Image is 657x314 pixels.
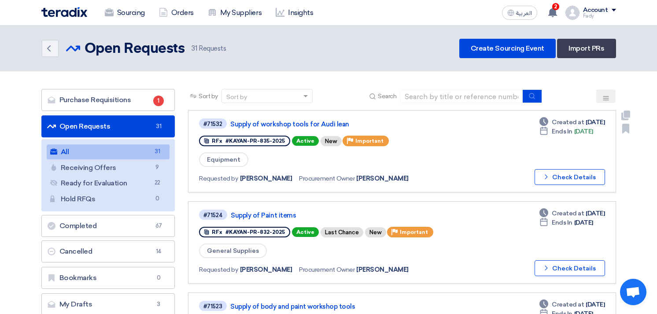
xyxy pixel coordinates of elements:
div: Last Chance [321,227,363,237]
span: Requests [192,44,226,54]
span: General Supplies [199,244,267,258]
span: 31 [192,44,197,52]
img: Teradix logo [41,7,87,17]
img: profile_test.png [565,6,579,20]
span: 14 [153,247,164,256]
h2: Open Requests [85,40,185,58]
button: Check Details [535,260,605,276]
div: [DATE] [539,218,593,227]
a: Hold RFQs [47,192,170,207]
span: 31 [153,122,164,131]
div: #71523 [203,303,222,309]
span: RFx [212,138,222,144]
a: Create Sourcing Event [459,39,556,58]
div: #71532 [203,121,222,127]
div: [DATE] [539,127,593,136]
a: My Suppliers [201,3,269,22]
a: Open Requests31 [41,115,175,137]
span: Important [355,138,384,144]
div: [DATE] [539,118,605,127]
span: Created at [552,118,584,127]
a: Insights [269,3,320,22]
span: Procurement Owner [299,174,354,183]
a: Supply of workshop tools for Audi lean [230,120,450,128]
span: Procurement Owner [299,265,354,274]
span: 67 [153,222,164,230]
span: [PERSON_NAME] [356,265,409,274]
span: Requested by [199,174,238,183]
span: 2 [552,3,559,10]
div: Account [583,7,608,14]
span: Requested by [199,265,238,274]
span: 9 [152,163,162,172]
span: Search [378,92,396,101]
span: 31 [152,147,162,156]
span: [PERSON_NAME] [356,174,409,183]
span: Active [292,227,319,237]
span: 3 [153,300,164,309]
span: 0 [153,273,164,282]
div: Sort by [226,92,247,102]
span: 22 [152,178,162,188]
div: [DATE] [539,300,605,309]
div: Fady [583,14,616,18]
div: [DATE] [539,209,605,218]
span: Ends In [552,127,572,136]
span: 0 [152,194,162,203]
span: Created at [552,209,584,218]
a: Completed67 [41,215,175,237]
a: Orders [152,3,201,22]
span: Equipment [199,152,248,167]
span: #KAYAN-PR-832-2025 [225,229,285,235]
a: Import PRs [557,39,616,58]
a: Bookmarks0 [41,267,175,289]
button: Check Details [535,169,605,185]
span: Important [400,229,428,235]
a: Sourcing [98,3,152,22]
a: All [47,144,170,159]
a: Supply of body and paint workshop tools [230,303,450,310]
span: [PERSON_NAME] [240,174,292,183]
a: Ready for Evaluation [47,176,170,191]
div: New [321,136,342,146]
span: Active [292,136,319,146]
a: Receiving Offers [47,160,170,175]
span: العربية [516,10,532,16]
span: #KAYAN-PR-835-2025 [225,138,285,144]
input: Search by title or reference number [400,90,523,103]
button: العربية [502,6,537,20]
div: New [365,227,386,237]
span: RFx [212,229,222,235]
div: Open chat [620,279,646,305]
span: Sort by [199,92,218,101]
span: 1 [153,96,164,106]
a: Purchase Requisitions1 [41,89,175,111]
span: Ends In [552,218,572,227]
a: Cancelled14 [41,240,175,262]
span: Created at [552,300,584,309]
div: #71524 [203,212,223,218]
a: Supply of Paint items [231,211,451,219]
span: [PERSON_NAME] [240,265,292,274]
